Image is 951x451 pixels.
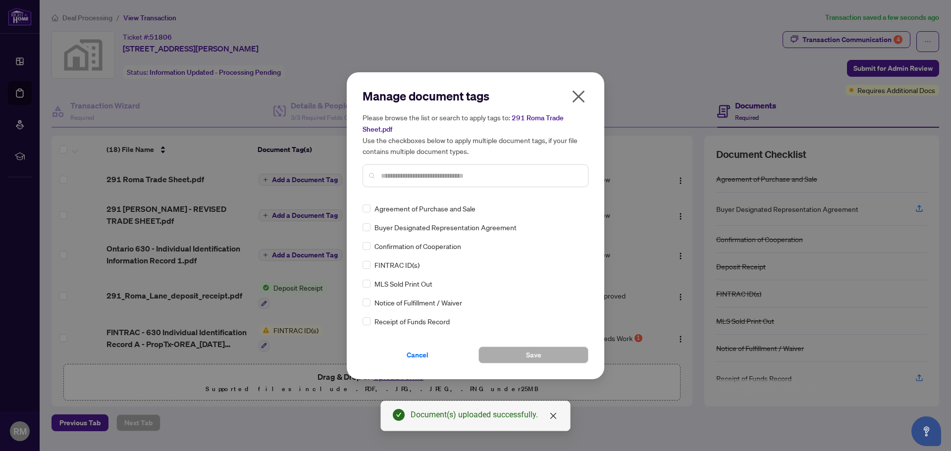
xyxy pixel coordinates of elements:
[374,278,432,289] span: MLS Sold Print Out
[363,113,564,134] span: 291 Roma Trade Sheet.pdf
[411,409,558,421] div: Document(s) uploaded successfully.
[407,347,428,363] span: Cancel
[548,410,559,421] a: Close
[374,222,517,233] span: Buyer Designated Representation Agreement
[374,241,461,251] span: Confirmation of Cooperation
[478,347,588,363] button: Save
[363,112,588,156] h5: Please browse the list or search to apply tags to: Use the checkboxes below to apply multiple doc...
[549,412,557,420] span: close
[374,297,462,308] span: Notice of Fulfillment / Waiver
[363,347,473,363] button: Cancel
[374,259,420,270] span: FINTRAC ID(s)
[374,316,450,327] span: Receipt of Funds Record
[393,409,405,421] span: check-circle
[911,416,941,446] button: Open asap
[571,89,586,104] span: close
[363,88,588,104] h2: Manage document tags
[374,203,475,214] span: Agreement of Purchase and Sale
